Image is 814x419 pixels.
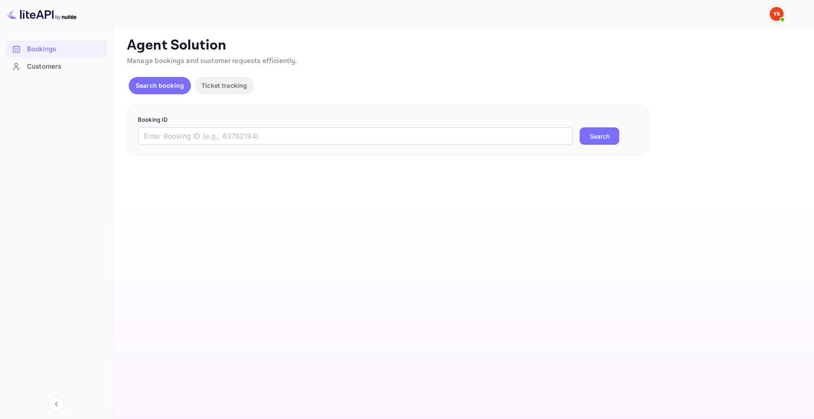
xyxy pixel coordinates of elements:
[5,58,107,74] a: Customers
[49,396,64,412] button: Collapse navigation
[127,57,297,66] span: Manage bookings and customer requests efficiently.
[138,127,573,145] input: Enter Booking ID (e.g., 63782194)
[201,81,247,90] p: Ticket tracking
[770,7,784,21] img: Yandex Support
[127,37,798,54] p: Agent Solution
[138,116,638,124] p: Booking ID
[5,41,107,58] div: Bookings
[5,58,107,75] div: Customers
[27,62,103,72] div: Customers
[7,7,77,21] img: LiteAPI logo
[136,81,184,90] p: Search booking
[27,44,103,54] div: Bookings
[5,41,107,57] a: Bookings
[580,127,619,145] button: Search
